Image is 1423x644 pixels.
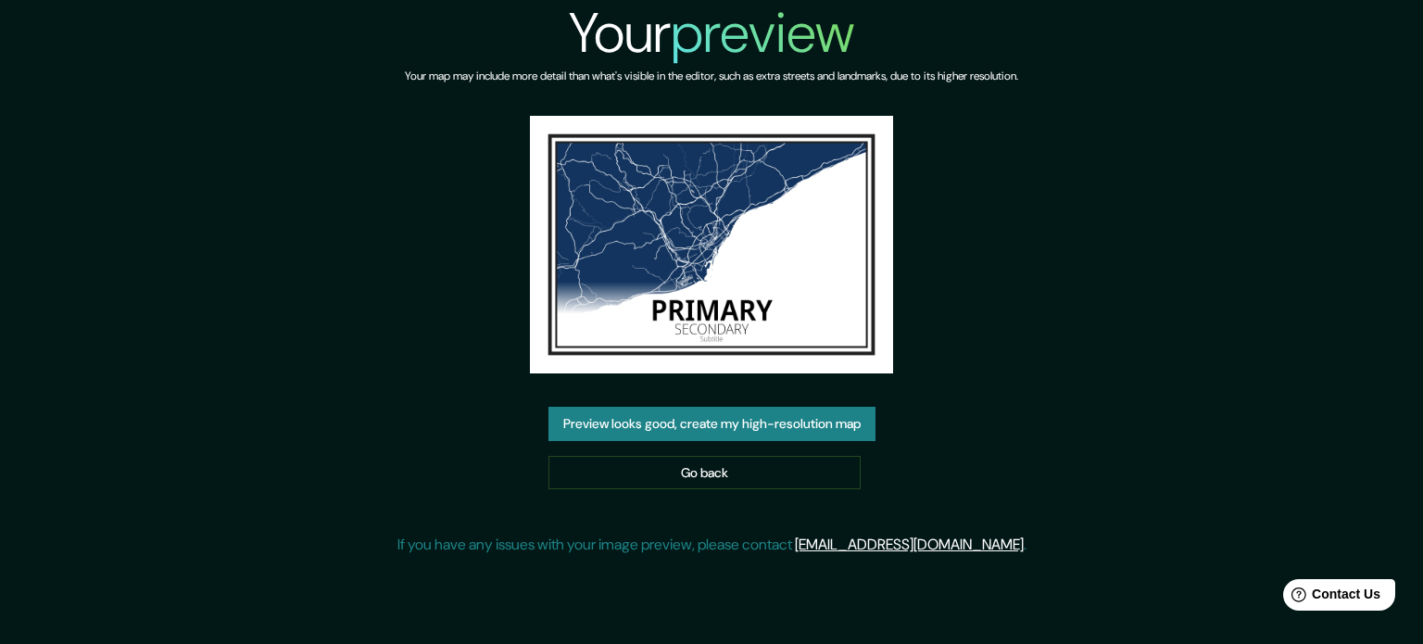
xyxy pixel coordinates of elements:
[548,407,875,441] button: Preview looks good, create my high-resolution map
[405,67,1018,86] h6: Your map may include more detail than what's visible in the editor, such as extra streets and lan...
[795,535,1024,554] a: [EMAIL_ADDRESS][DOMAIN_NAME]
[1258,572,1403,624] iframe: Help widget launcher
[397,534,1026,556] p: If you have any issues with your image preview, please contact .
[530,116,894,373] img: created-map-preview
[548,456,861,490] a: Go back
